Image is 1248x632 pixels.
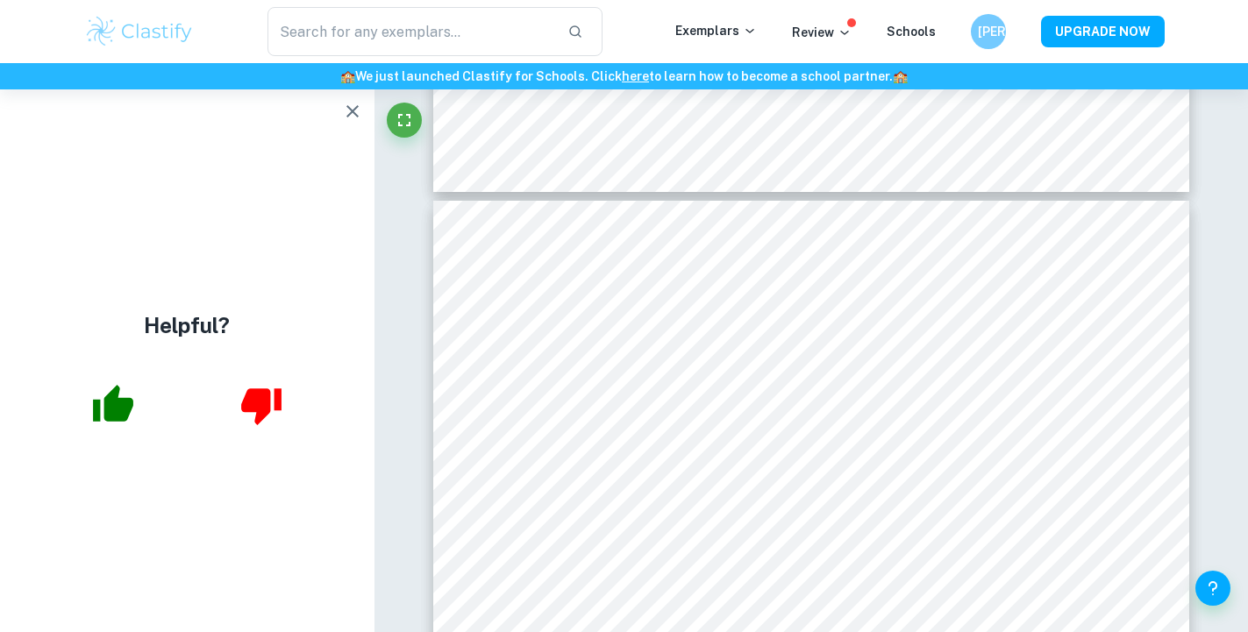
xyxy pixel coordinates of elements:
input: Search for any exemplars... [267,7,554,56]
button: [PERSON_NAME] [971,14,1006,49]
span: 🏫 [893,69,908,83]
button: Fullscreen [387,103,422,138]
span: 🏫 [340,69,355,83]
button: UPGRADE NOW [1041,16,1165,47]
p: Review [792,23,852,42]
a: here [622,69,649,83]
button: Help and Feedback [1195,571,1230,606]
img: Clastify logo [84,14,196,49]
h6: [PERSON_NAME] [978,22,998,41]
a: Schools [887,25,936,39]
h6: We just launched Clastify for Schools. Click to learn how to become a school partner. [4,67,1244,86]
p: Exemplars [675,21,757,40]
h4: Helpful? [144,309,230,341]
